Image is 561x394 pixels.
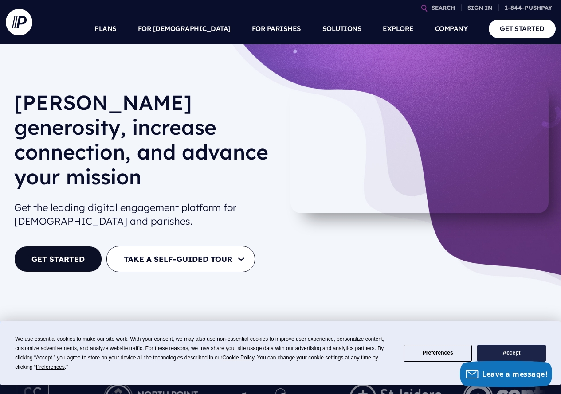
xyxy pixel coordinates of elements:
a: SOLUTIONS [322,13,362,44]
span: Preferences [36,364,65,370]
a: EXPLORE [383,13,414,44]
a: GET STARTED [14,246,102,272]
span: Cookie Policy [222,355,254,361]
a: FOR [DEMOGRAPHIC_DATA] [138,13,231,44]
button: Accept [477,345,545,362]
h2: Get the leading digital engagement platform for [DEMOGRAPHIC_DATA] and parishes. [14,197,275,232]
div: We use essential cookies to make our site work. With your consent, we may also use non-essential ... [15,335,393,372]
a: PLANS [94,13,117,44]
h1: [PERSON_NAME] generosity, increase connection, and advance your mission [14,90,275,196]
a: GET STARTED [489,20,556,38]
button: TAKE A SELF-GUIDED TOUR [106,246,255,272]
button: Leave a message! [460,361,552,387]
a: COMPANY [435,13,468,44]
a: FOR PARISHES [252,13,301,44]
button: Preferences [404,345,472,362]
span: Leave a message! [482,369,548,379]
